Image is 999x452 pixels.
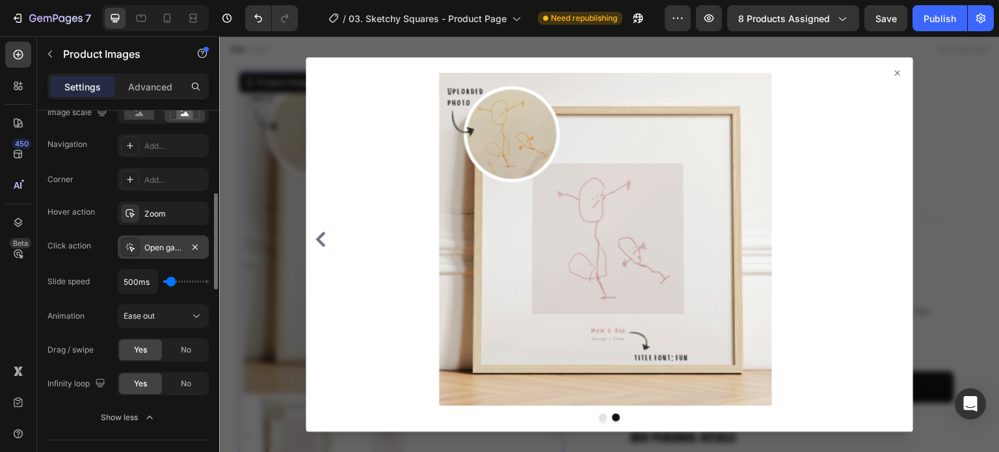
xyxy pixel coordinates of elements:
button: Dot [393,377,401,385]
div: Beta [10,238,31,248]
input: Auto [118,270,157,293]
div: Undo/Redo [245,5,298,31]
span: No [181,378,191,390]
button: Dot [380,377,388,385]
div: Slide speed [47,276,90,287]
div: Show less [101,411,156,424]
iframe: Design area [219,36,999,452]
button: Save [864,5,907,31]
div: Hover action [47,206,95,218]
div: Add... [144,174,206,186]
div: Navigation [47,139,87,150]
div: Image scale [47,104,110,122]
span: Yes [134,378,147,390]
div: Animation [47,310,85,322]
div: Add... [144,140,206,152]
p: Advanced [128,80,172,94]
span: No [181,344,191,356]
button: 7 [5,5,97,31]
div: Infinity loop [47,375,108,393]
p: Settings [64,80,101,94]
span: Save [875,13,897,24]
div: Click action [47,240,91,252]
div: 450 [12,139,31,149]
p: Product Images [63,46,174,62]
div: Drag / swipe [47,344,94,356]
span: Ease out [124,311,155,321]
div: Corner [47,174,73,185]
button: Publish [912,5,967,31]
div: Zoom [144,208,206,220]
span: Yes [134,344,147,356]
button: 8 products assigned [727,5,859,31]
button: Ease out [118,304,209,328]
span: 03. Sketchy Squares - Product Page [349,12,507,25]
div: Open gallery [144,242,182,254]
button: Show less [47,406,209,429]
span: 8 products assigned [738,12,830,25]
div: Open Intercom Messenger [955,388,986,419]
p: 7 [85,10,91,26]
span: Need republishing [551,12,617,24]
span: / [343,12,346,25]
div: Publish [924,12,956,25]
